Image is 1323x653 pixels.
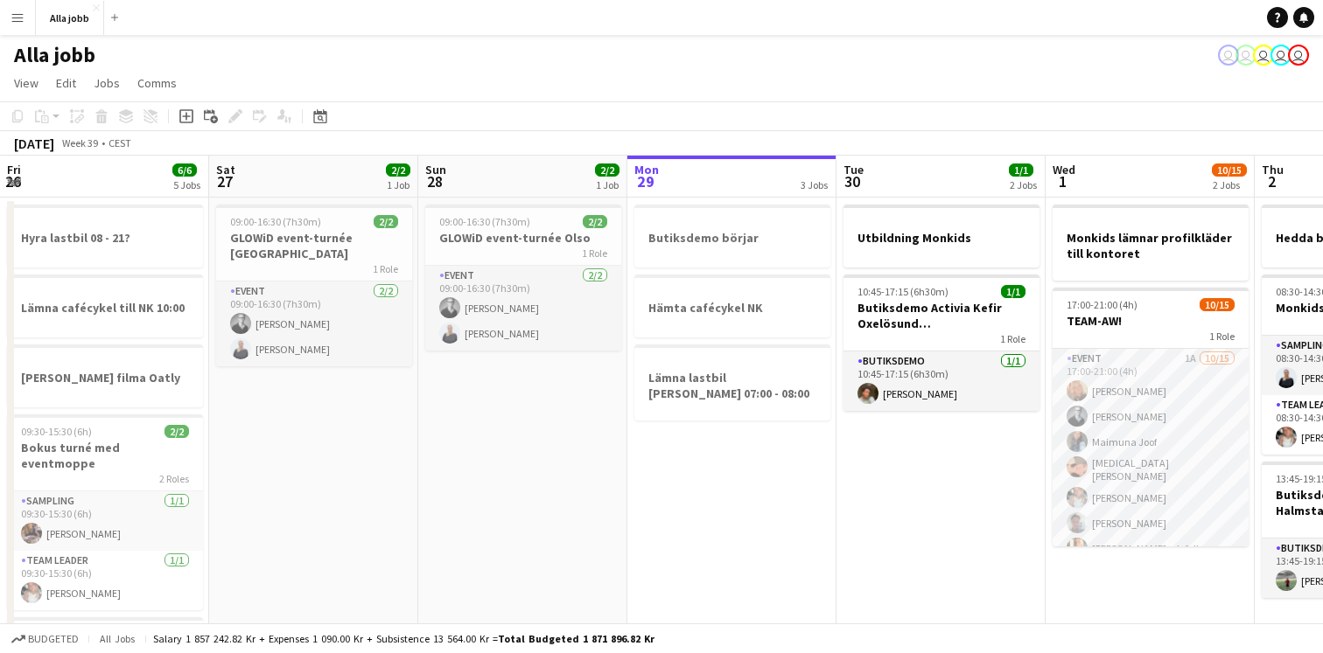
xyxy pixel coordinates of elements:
app-job-card: 09:30-15:30 (6h)2/2Bokus turné med eventmoppe2 RolesSampling1/109:30-15:30 (6h)[PERSON_NAME]Team ... [7,414,203,610]
span: 2/2 [164,425,189,438]
div: 1 Job [596,178,619,191]
span: 29 [632,171,659,191]
span: 09:00-16:30 (7h30m) [230,215,321,228]
span: 30 [841,171,864,191]
h3: GLOWiD event-turnée Olso [425,230,621,246]
h3: [PERSON_NAME] filma Oatly [7,370,203,386]
app-job-card: Utbildning Monkids [843,205,1039,267]
div: 3 Jobs [801,178,828,191]
span: 1 Role [1209,330,1235,343]
button: Alla jobb [36,1,104,35]
h3: Utbildning Monkids [843,230,1039,246]
app-card-role: Event2/209:00-16:30 (7h30m)[PERSON_NAME][PERSON_NAME] [425,266,621,351]
span: 1 [1050,171,1075,191]
h1: Alla jobb [14,42,95,68]
span: Budgeted [28,633,79,645]
app-card-role: Event2/209:00-16:30 (7h30m)[PERSON_NAME][PERSON_NAME] [216,281,412,366]
div: 2 Jobs [1213,178,1246,191]
h3: Bokus turné med eventmoppe [7,440,203,471]
span: Mon [634,162,659,177]
a: Edit [49,72,83,94]
span: 17:00-21:00 (4h) [1067,298,1137,311]
span: 1/1 [1009,163,1033,177]
span: 2/2 [386,163,410,177]
button: Budgeted [9,629,81,649]
app-user-avatar: Emil Hasselberg [1253,45,1274,66]
span: 10:45-17:15 (6h30m) [857,285,948,298]
span: 27 [213,171,235,191]
span: Week 39 [58,136,101,149]
div: 1 Job [387,178,409,191]
h3: Lämna lastbil [PERSON_NAME] 07:00 - 08:00 [634,370,830,401]
app-job-card: 10:45-17:15 (6h30m)1/1Butiksdemo Activia Kefir Oxelösund ([GEOGRAPHIC_DATA])1 RoleButiksdemo1/110... [843,274,1039,411]
span: Tue [843,162,864,177]
h3: Hyra lastbil 08 - 21? [7,230,203,246]
span: 10/15 [1200,298,1235,311]
app-job-card: Hämta cafécykel NK [634,274,830,337]
app-job-card: [PERSON_NAME] filma Oatly [7,344,203,407]
span: 09:30-15:30 (6h) [21,425,92,438]
span: 2 [1259,171,1284,191]
span: Wed [1053,162,1075,177]
app-card-role: Butiksdemo1/110:45-17:15 (6h30m)[PERSON_NAME] [843,351,1039,411]
span: 6/6 [172,163,197,177]
app-job-card: Monkids lämnar profilkläder till kontoret [1053,205,1249,281]
div: Lämna cafécykel till NK 10:00 [7,274,203,337]
a: Comms [130,72,184,94]
span: Jobs [94,75,120,91]
span: 1 Role [1000,332,1025,345]
app-job-card: Butiksdemo börjar [634,205,830,267]
h3: Monkids lämnar profilkläder till kontoret [1053,230,1249,261]
span: Sun [425,162,446,177]
app-user-avatar: Hedda Lagerbielke [1218,45,1239,66]
span: Thu [1262,162,1284,177]
span: View [14,75,38,91]
span: Edit [56,75,76,91]
div: Salary 1 857 242.82 kr + Expenses 1 090.00 kr + Subsistence 13 564.00 kr = [153,632,654,645]
app-card-role: Team Leader1/109:30-15:30 (6h)[PERSON_NAME] [7,551,203,610]
h3: GLOWiD event-turnée [GEOGRAPHIC_DATA] [216,230,412,261]
app-user-avatar: Hedda Lagerbielke [1235,45,1256,66]
div: [DATE] [14,135,54,152]
div: 2 Jobs [1010,178,1037,191]
span: 1 Role [582,247,607,260]
span: 28 [423,171,446,191]
app-job-card: 09:00-16:30 (7h30m)2/2GLOWiD event-turnée [GEOGRAPHIC_DATA]1 RoleEvent2/209:00-16:30 (7h30m)[PERS... [216,205,412,366]
span: 1 Role [373,262,398,275]
app-user-avatar: Stina Dahl [1288,45,1309,66]
span: Fri [7,162,21,177]
span: Total Budgeted 1 871 896.82 kr [498,632,654,645]
app-job-card: 17:00-21:00 (4h)10/15TEAM-AW!1 RoleEvent1A10/1517:00-21:00 (4h)[PERSON_NAME][PERSON_NAME]Maimuna ... [1053,288,1249,546]
app-job-card: 09:00-16:30 (7h30m)2/2GLOWiD event-turnée Olso1 RoleEvent2/209:00-16:30 (7h30m)[PERSON_NAME][PERS... [425,205,621,351]
app-job-card: Lämna lastbil [PERSON_NAME] 07:00 - 08:00 [634,344,830,420]
app-job-card: Hyra lastbil 08 - 21? [7,205,203,267]
span: All jobs [96,632,138,645]
span: 2/2 [595,163,619,177]
div: 5 Jobs [173,178,200,191]
div: CEST [108,136,131,149]
span: 2/2 [583,215,607,228]
app-card-role: Sampling1/109:30-15:30 (6h)[PERSON_NAME] [7,491,203,551]
h3: Butiksdemo börjar [634,230,830,246]
h3: Lämna cafécykel till NK 10:00 [7,300,203,316]
span: Sat [216,162,235,177]
span: 1/1 [1001,285,1025,298]
span: 2/2 [374,215,398,228]
h3: Hämta cafécykel NK [634,300,830,316]
h3: Butiksdemo Activia Kefir Oxelösund ([GEOGRAPHIC_DATA]) [843,300,1039,331]
span: 26 [4,171,21,191]
a: Jobs [87,72,127,94]
span: 2 Roles [159,472,189,485]
h3: TEAM-AW! [1053,313,1249,329]
span: 10/15 [1212,163,1247,177]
